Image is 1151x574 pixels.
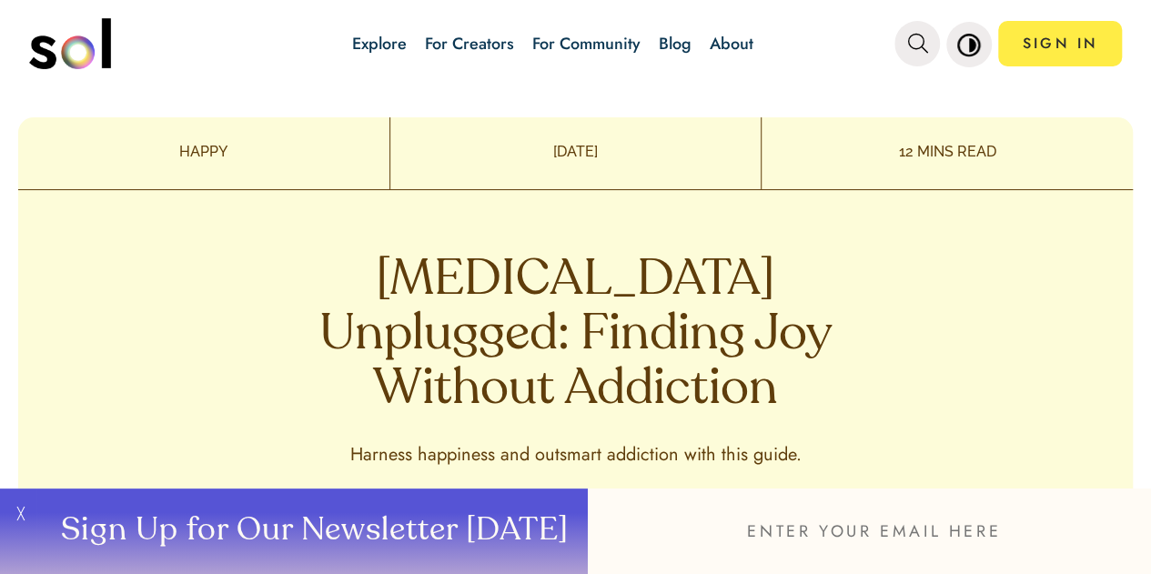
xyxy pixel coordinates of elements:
[390,141,762,163] p: [DATE]
[998,21,1122,66] a: SIGN IN
[29,18,111,69] img: logo
[29,12,1123,76] nav: main navigation
[532,32,641,55] a: For Community
[425,32,514,55] a: For Creators
[36,488,589,574] button: Sign Up for Our Newsletter [DATE]
[352,32,407,55] a: Explore
[308,254,844,418] h1: [MEDICAL_DATA] Unplugged: Finding Joy Without Addiction
[588,488,1151,574] input: ENTER YOUR EMAIL HERE
[18,141,389,163] p: HAPPY
[350,445,802,465] p: Harness happiness and outsmart addiction with this guide.
[762,141,1133,163] p: 12 MINS READ
[710,32,753,55] a: About
[659,32,692,55] a: Blog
